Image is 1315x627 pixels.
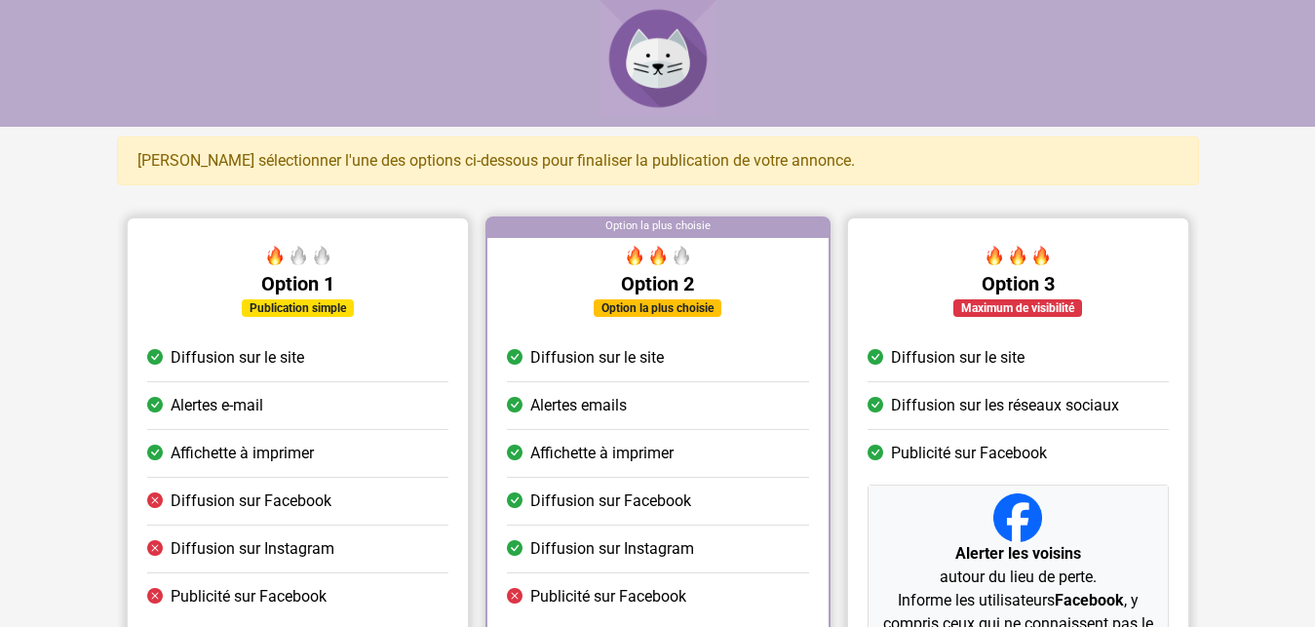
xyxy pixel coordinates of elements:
[867,272,1168,295] h5: Option 3
[530,346,664,370] span: Diffusion sur le site
[171,394,263,417] span: Alertes e-mail
[171,442,314,465] span: Affichette à imprimer
[890,442,1046,465] span: Publicité sur Facebook
[171,490,331,513] span: Diffusion sur Facebook
[530,394,627,417] span: Alertes emails
[530,490,691,513] span: Diffusion sur Facebook
[954,544,1080,563] strong: Alerter les voisins
[171,346,304,370] span: Diffusion sur le site
[594,299,721,317] div: Option la plus choisie
[487,218,828,238] div: Option la plus choisie
[530,537,694,561] span: Diffusion sur Instagram
[875,542,1159,589] p: autour du lieu de perte.
[530,442,674,465] span: Affichette à imprimer
[507,272,808,295] h5: Option 2
[890,346,1024,370] span: Diffusion sur le site
[530,585,686,608] span: Publicité sur Facebook
[171,537,334,561] span: Diffusion sur Instagram
[953,299,1082,317] div: Maximum de visibilité
[890,394,1118,417] span: Diffusion sur les réseaux sociaux
[117,137,1199,185] div: [PERSON_NAME] sélectionner l'une des options ci-dessous pour finaliser la publication de votre an...
[242,299,354,317] div: Publication simple
[171,585,327,608] span: Publicité sur Facebook
[1054,591,1123,609] strong: Facebook
[993,493,1042,542] img: Facebook
[147,272,448,295] h5: Option 1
